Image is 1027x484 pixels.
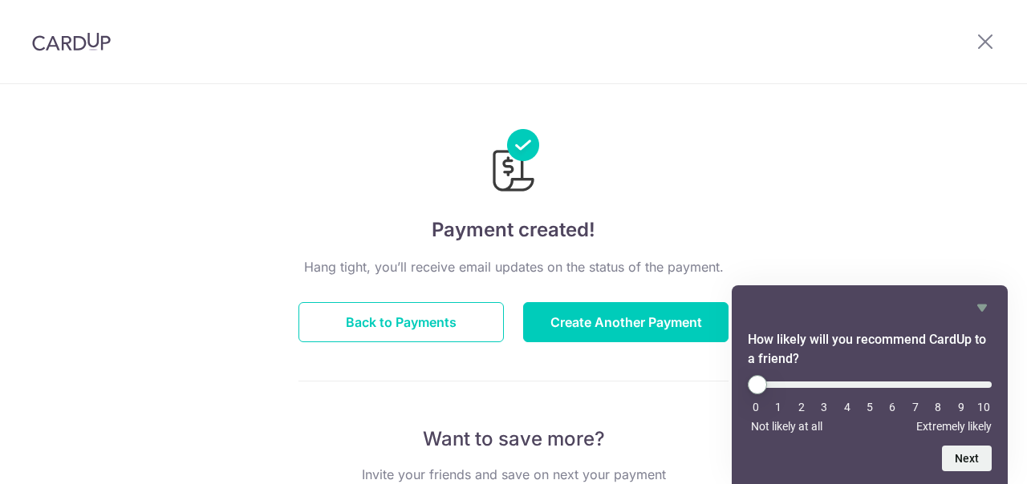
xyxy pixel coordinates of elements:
button: Create Another Payment [523,302,729,342]
span: Extremely likely [916,420,992,433]
h4: Payment created! [298,216,729,244]
button: Back to Payments [298,302,504,342]
li: 4 [839,401,855,413]
li: 3 [816,401,832,413]
button: Next question [942,446,992,471]
p: Invite your friends and save on next your payment [298,465,729,484]
li: 9 [953,401,969,413]
li: 2 [794,401,810,413]
li: 10 [976,401,992,413]
li: 0 [748,401,764,413]
p: Hang tight, you’ll receive email updates on the status of the payment. [298,257,729,276]
div: How likely will you recommend CardUp to a friend? Select an option from 0 to 10, with 0 being Not... [748,375,992,433]
img: CardUp [32,32,111,51]
li: 5 [862,401,878,413]
h2: How likely will you recommend CardUp to a friend? Select an option from 0 to 10, with 0 being Not... [748,330,992,369]
li: 7 [907,401,923,413]
button: Hide survey [972,298,992,317]
img: Payments [488,129,539,196]
p: Want to save more? [298,426,729,452]
li: 8 [930,401,946,413]
li: 1 [770,401,786,413]
span: Not likely at all [751,420,822,433]
li: 6 [884,401,900,413]
div: How likely will you recommend CardUp to a friend? Select an option from 0 to 10, with 0 being Not... [748,298,992,471]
